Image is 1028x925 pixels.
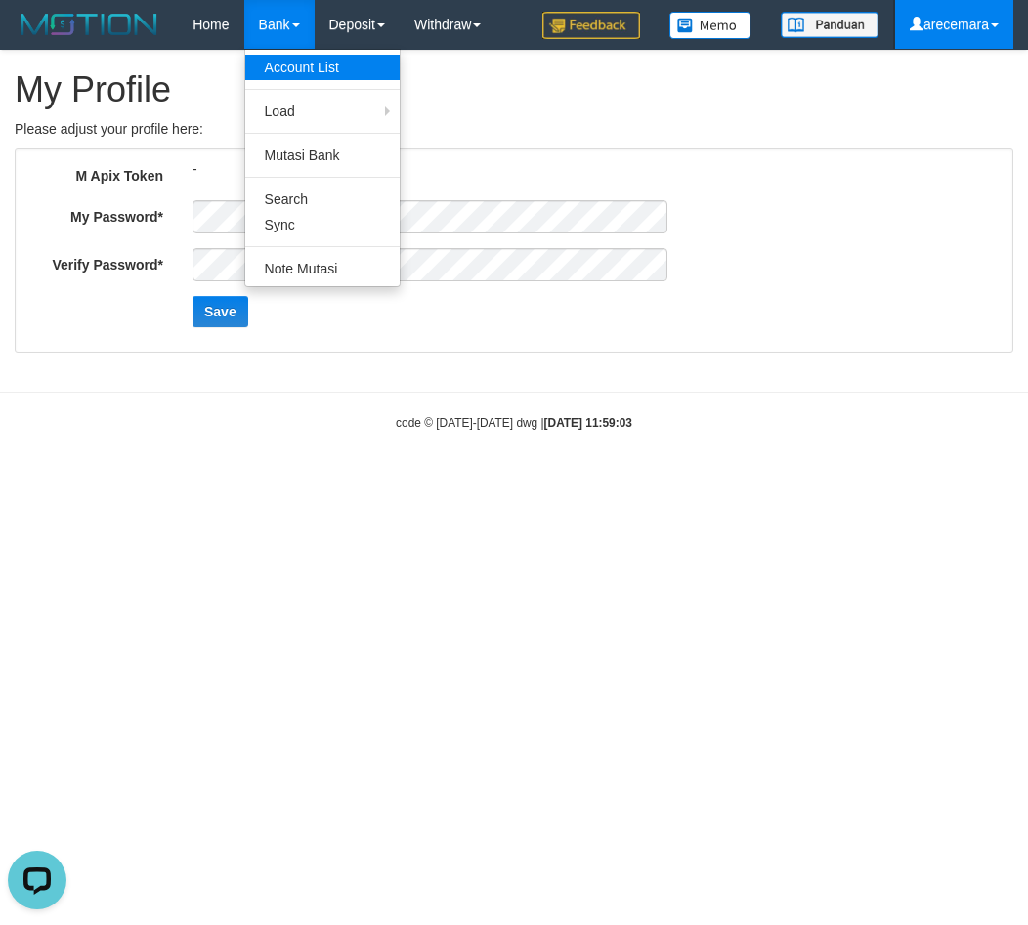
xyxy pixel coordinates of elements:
[396,416,632,430] small: code © [DATE]-[DATE] dwg |
[10,200,178,227] label: My Password*
[10,159,178,186] label: M Apix Token
[245,55,400,80] a: Account List
[15,10,163,39] img: MOTION_logo.png
[10,248,178,274] label: Verify Password*
[193,296,248,327] button: Save
[544,416,632,430] strong: [DATE] 11:59:03
[245,212,400,237] a: Sync
[669,12,751,39] img: Button%20Memo.svg
[245,187,400,212] a: Search
[15,119,1013,139] p: Please adjust your profile here:
[193,154,197,184] span: -
[204,304,236,319] span: Save
[15,70,1013,109] h1: My Profile
[542,12,640,39] img: Feedback.jpg
[8,8,66,66] button: Open LiveChat chat widget
[245,143,400,168] a: Mutasi Bank
[245,256,400,281] a: Note Mutasi
[781,12,878,38] img: panduan.png
[245,99,400,124] a: Load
